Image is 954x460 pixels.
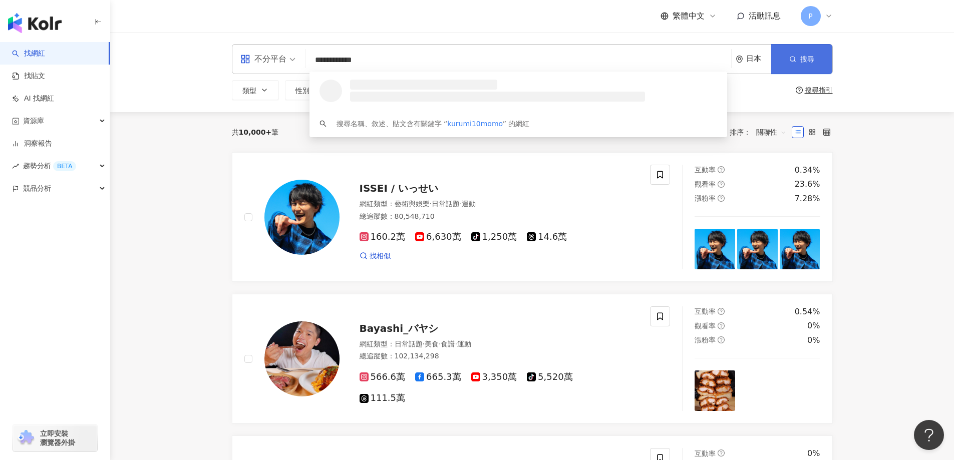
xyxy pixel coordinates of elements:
a: 找相似 [360,251,391,261]
span: Bayashi_バヤシ [360,322,439,334]
span: 日常話題 [432,200,460,208]
span: 互動率 [695,449,716,457]
a: search找網紅 [12,49,45,59]
img: post-image [780,229,820,269]
span: 趨勢分析 [23,155,76,177]
a: AI 找網紅 [12,94,54,104]
span: kurumi10momo [447,120,502,128]
span: environment [736,56,743,63]
span: 繁體中文 [673,11,705,22]
span: 6,630萬 [415,232,461,242]
img: KOL Avatar [264,180,340,255]
a: chrome extension立即安裝 瀏覽器外掛 [13,424,97,451]
a: 洞察報告 [12,139,52,149]
div: 0% [807,335,820,346]
img: KOL Avatar [264,321,340,396]
span: 找相似 [370,251,391,261]
div: BETA [53,161,76,171]
div: 0% [807,320,820,331]
button: 搜尋 [771,44,832,74]
span: question-circle [796,87,803,94]
div: 總追蹤數 ： 80,548,710 [360,212,639,222]
img: post-image [737,370,778,411]
span: question-circle [718,308,725,315]
span: 互動率 [695,166,716,174]
span: 3,350萬 [471,372,517,382]
div: 排序： [730,124,792,140]
div: 共 筆 [232,128,279,136]
span: question-circle [718,322,725,329]
div: 0.54% [795,306,820,317]
span: question-circle [718,166,725,173]
span: 漲粉率 [695,194,716,202]
span: 觀看率 [695,322,716,330]
img: logo [8,13,62,33]
div: 網紅類型 ： [360,339,639,349]
img: post-image [695,370,735,411]
span: 觀看率 [695,180,716,188]
span: question-circle [718,181,725,188]
div: 23.6% [795,179,820,190]
span: 競品分析 [23,177,51,200]
span: · [460,200,462,208]
span: 日常話題 [395,340,423,348]
iframe: Help Scout Beacon - Open [914,420,944,450]
span: 5,520萬 [527,372,573,382]
span: 搜尋 [800,55,814,63]
button: 類型 [232,80,279,100]
span: 活動訊息 [749,11,781,21]
span: 665.3萬 [415,372,461,382]
span: 美食 [425,340,439,348]
div: 0% [807,448,820,459]
span: · [455,340,457,348]
span: · [430,200,432,208]
span: 運動 [462,200,476,208]
span: question-circle [718,195,725,202]
img: post-image [737,229,778,269]
span: 運動 [457,340,471,348]
span: P [808,11,812,22]
span: 1,250萬 [471,232,517,242]
span: 立即安裝 瀏覽器外掛 [40,429,75,447]
span: 10,000+ [239,128,272,136]
span: 漲粉率 [695,336,716,344]
div: 不分平台 [240,51,286,67]
div: 日本 [746,55,771,63]
span: 互動率 [695,307,716,315]
span: · [439,340,441,348]
span: 160.2萬 [360,232,406,242]
span: · [423,340,425,348]
span: 14.6萬 [527,232,567,242]
div: 網紅類型 ： [360,199,639,209]
span: ISSEI / いっせい [360,182,439,194]
a: 找貼文 [12,71,45,81]
img: chrome extension [16,430,36,446]
button: 性別 [285,80,332,100]
span: search [320,120,327,127]
span: 藝術與娛樂 [395,200,430,208]
div: 搜尋名稱、敘述、貼文含有關鍵字 “ ” 的網紅 [337,118,530,129]
span: 類型 [242,87,256,95]
div: 7.28% [795,193,820,204]
div: 搜尋指引 [805,86,833,94]
div: 0.34% [795,165,820,176]
div: 總追蹤數 ： 102,134,298 [360,351,639,361]
span: question-circle [718,336,725,343]
span: 食譜 [441,340,455,348]
a: KOL AvatarBayashi_バヤシ網紅類型：日常話題·美食·食譜·運動總追蹤數：102,134,298566.6萬665.3萬3,350萬5,520萬111.5萬互動率question-... [232,294,833,423]
span: 111.5萬 [360,393,406,403]
span: 性別 [295,87,309,95]
span: 資源庫 [23,110,44,132]
span: question-circle [718,449,725,456]
img: post-image [695,229,735,269]
img: post-image [780,370,820,411]
span: 566.6萬 [360,372,406,382]
span: appstore [240,54,250,64]
span: rise [12,163,19,170]
span: 關聯性 [756,124,786,140]
a: KOL AvatarISSEI / いっせい網紅類型：藝術與娛樂·日常話題·運動總追蹤數：80,548,710160.2萬6,630萬1,250萬14.6萬找相似互動率question-circ... [232,152,833,282]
